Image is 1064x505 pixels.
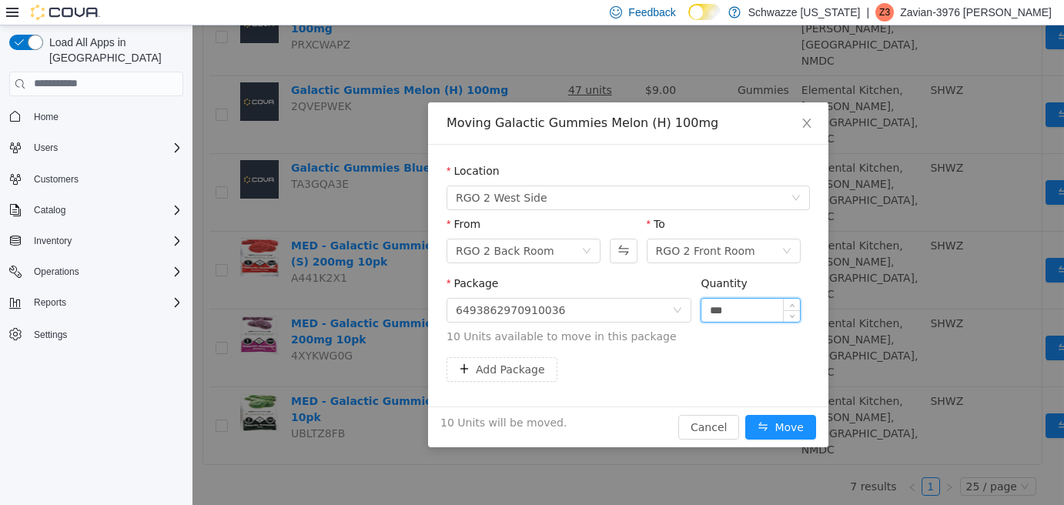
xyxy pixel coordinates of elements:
p: Schwazze [US_STATE] [748,3,861,22]
input: Dark Mode [688,4,721,20]
button: Catalog [28,201,72,219]
i: icon: down [480,280,490,291]
span: Operations [28,263,183,281]
a: Settings [28,326,73,344]
button: Cancel [486,390,547,414]
span: Reports [28,293,183,312]
button: Close [593,77,636,120]
button: Settings [3,323,189,345]
span: Catalog [28,201,183,219]
span: Home [28,107,183,126]
div: RGO 2 Front Room [463,214,563,237]
button: icon: plusAdd Package [254,332,365,356]
span: Reports [34,296,66,309]
div: 6493862970910036 [263,273,373,296]
span: Inventory [28,232,183,250]
span: Z3 [879,3,890,22]
span: Users [34,142,58,154]
button: Reports [28,293,72,312]
button: Swap [417,213,444,238]
div: RGO 2 Back Room [263,214,362,237]
span: Catalog [34,204,65,216]
button: Reports [3,292,189,313]
button: Operations [28,263,85,281]
img: Cova [31,5,100,20]
span: Feedback [628,5,675,20]
button: Users [28,139,64,157]
a: Customers [28,170,85,189]
button: Operations [3,261,189,283]
span: 10 Units available to move in this package [254,303,617,319]
span: Increase Value [591,273,607,285]
i: icon: down [599,168,608,179]
label: To [454,192,473,205]
button: icon: swapMove [553,390,624,414]
div: Zavian-3976 McCarty [875,3,894,22]
label: Quantity [508,252,555,264]
span: Home [34,111,59,123]
span: 10 Units will be moved. [248,390,374,406]
span: Settings [28,324,183,343]
i: icon: close [608,92,621,104]
i: icon: up [597,277,602,283]
input: Quantity [509,273,607,296]
a: Home [28,108,65,126]
label: Package [254,252,306,264]
nav: Complex example [9,99,183,386]
label: Location [254,139,307,152]
button: Home [3,105,189,128]
span: Dark Mode [688,20,689,21]
span: RGO 2 West Side [263,161,355,184]
p: | [867,3,870,22]
span: Customers [28,169,183,189]
i: icon: down [597,289,602,294]
button: Inventory [3,230,189,252]
p: Zavian-3976 [PERSON_NAME] [900,3,1052,22]
span: Settings [34,329,67,341]
span: Operations [34,266,79,278]
span: Inventory [34,235,72,247]
span: Decrease Value [591,285,607,296]
span: Customers [34,173,79,186]
i: icon: down [590,221,599,232]
label: From [254,192,288,205]
span: Users [28,139,183,157]
button: Catalog [3,199,189,221]
i: icon: down [390,221,399,232]
div: Moving Galactic Gummies Melon (H) 100mg [254,89,617,106]
button: Users [3,137,189,159]
button: Inventory [28,232,78,250]
span: Load All Apps in [GEOGRAPHIC_DATA] [43,35,183,65]
button: Customers [3,168,189,190]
